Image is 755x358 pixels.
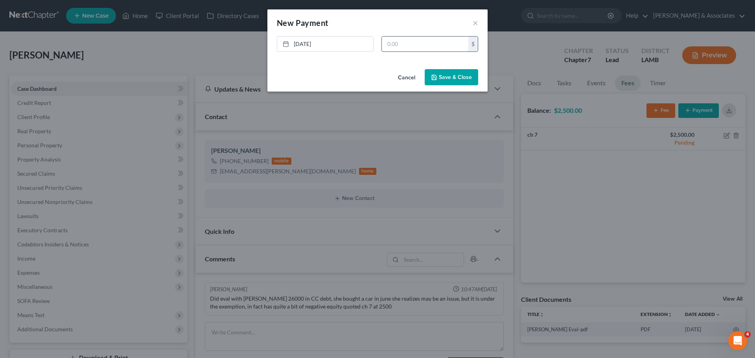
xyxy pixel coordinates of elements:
span: 4 [744,331,751,338]
div: $ [468,37,478,51]
span: New Payment [277,18,328,28]
button: Save & Close [425,69,478,86]
input: 0.00 [382,37,468,51]
a: [DATE] [277,37,373,51]
button: × [473,18,478,28]
button: Cancel [392,70,422,86]
iframe: Intercom live chat [728,331,747,350]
